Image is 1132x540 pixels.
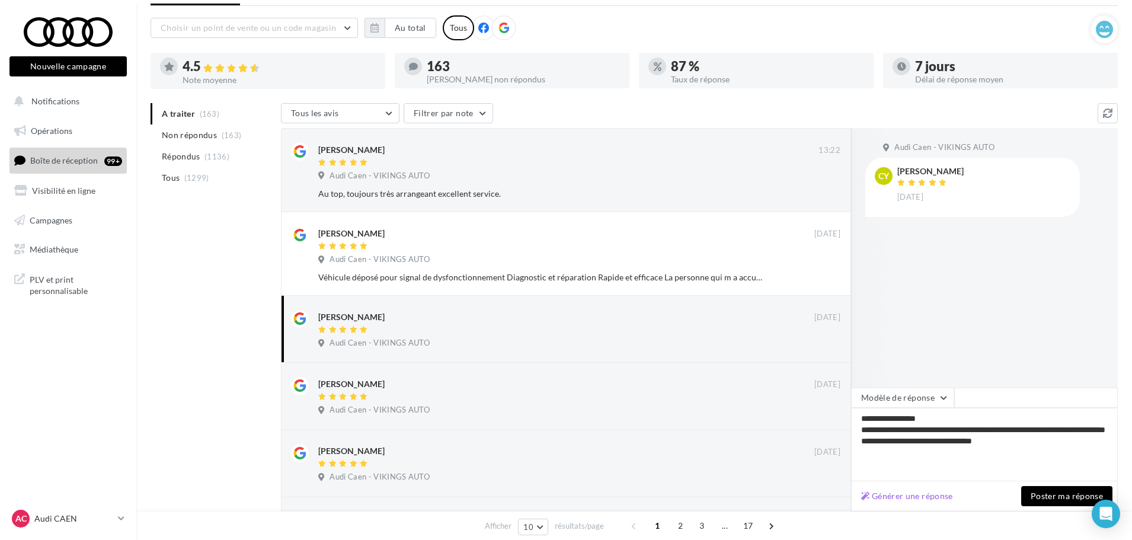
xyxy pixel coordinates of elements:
button: Tous les avis [281,103,399,123]
button: Générer une réponse [856,489,958,503]
div: 87 % [671,60,864,73]
span: [DATE] [814,447,840,458]
span: Tous les avis [291,108,339,118]
button: Notifications [7,89,124,114]
span: Visibilité en ligne [32,186,95,196]
div: [PERSON_NAME] [897,167,964,175]
span: 13:22 [818,145,840,156]
a: Campagnes [7,208,129,233]
div: [PERSON_NAME] [318,144,385,156]
div: 4.5 [183,60,376,74]
p: Audi CAEN [34,513,113,525]
div: Au top, toujours très arrangeant excellent service. [318,188,763,200]
span: 10 [523,522,533,532]
button: Poster ma réponse [1021,486,1112,506]
span: (1299) [184,173,209,183]
button: Modèle de réponse [851,388,954,408]
span: Audi Caen - VIKINGS AUTO [330,254,430,265]
span: AC [15,513,27,525]
span: 2 [671,516,690,535]
button: Au total [364,18,436,38]
span: Notifications [31,96,79,106]
a: Médiathèque [7,237,129,262]
span: [DATE] [897,192,923,203]
span: Opérations [31,126,72,136]
span: PLV et print personnalisable [30,271,122,297]
span: 3 [692,516,711,535]
span: Choisir un point de vente ou un code magasin [161,23,336,33]
span: Audi Caen - VIKINGS AUTO [330,171,430,181]
div: [PERSON_NAME] non répondus [427,75,620,84]
a: AC Audi CAEN [9,507,127,530]
div: Note moyenne [183,76,376,84]
span: Audi Caen - VIKINGS AUTO [330,338,430,349]
span: Non répondus [162,129,217,141]
a: PLV et print personnalisable [7,267,129,302]
span: [DATE] [814,379,840,390]
span: ... [715,516,734,535]
span: 17 [738,516,758,535]
div: Tous [443,15,474,40]
span: Audi Caen - VIKINGS AUTO [330,472,430,483]
span: Campagnes [30,215,72,225]
span: Audi Caen - VIKINGS AUTO [330,405,430,416]
span: Tous [162,172,180,184]
div: 99+ [104,156,122,166]
div: [PERSON_NAME] [318,228,385,239]
button: 10 [518,519,548,535]
div: [PERSON_NAME] [318,378,385,390]
span: (163) [222,130,242,140]
div: Open Intercom Messenger [1092,500,1120,528]
div: Véhicule déposé pour signal de dysfonctionnement Diagnostic et réparation Rapide et efficace La p... [318,271,763,283]
button: Choisir un point de vente ou un code magasin [151,18,358,38]
div: [PERSON_NAME] [318,311,385,323]
span: Médiathèque [30,244,78,254]
span: [DATE] [814,229,840,239]
button: Au total [385,18,436,38]
div: Délai de réponse moyen [915,75,1108,84]
span: Afficher [485,520,511,532]
div: [PERSON_NAME] [318,445,385,457]
span: [DATE] [814,312,840,323]
a: Opérations [7,119,129,143]
span: (1136) [204,152,229,161]
a: Visibilité en ligne [7,178,129,203]
span: Audi Caen - VIKINGS AUTO [894,142,995,153]
a: Boîte de réception99+ [7,148,129,173]
span: Boîte de réception [30,155,98,165]
span: CY [878,170,889,182]
div: Taux de réponse [671,75,864,84]
span: 1 [648,516,667,535]
div: 7 jours [915,60,1108,73]
button: Nouvelle campagne [9,56,127,76]
span: résultats/page [555,520,604,532]
div: 163 [427,60,620,73]
button: Filtrer par note [404,103,493,123]
span: Répondus [162,151,200,162]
